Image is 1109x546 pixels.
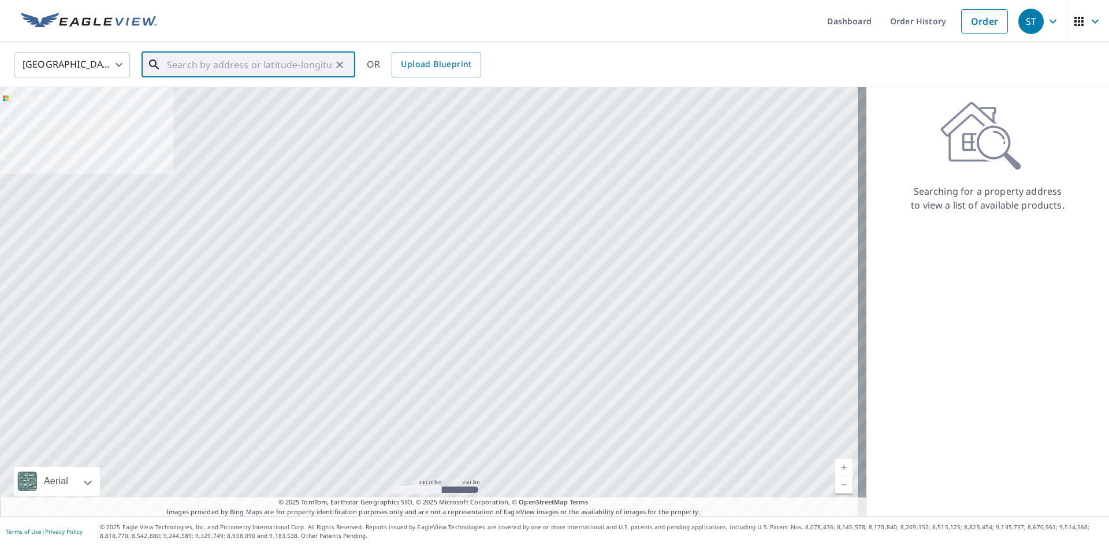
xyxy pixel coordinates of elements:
a: OpenStreetMap [519,497,567,506]
input: Search by address or latitude-longitude [167,49,332,81]
span: © 2025 TomTom, Earthstar Geographics SIO, © 2025 Microsoft Corporation, © [278,497,589,507]
div: OR [367,52,481,77]
a: Terms of Use [6,528,42,536]
a: Upload Blueprint [392,52,481,77]
p: © 2025 Eagle View Technologies, Inc. and Pictometry International Corp. All Rights Reserved. Repo... [100,523,1103,540]
div: Aerial [40,467,72,496]
p: Searching for a property address to view a list of available products. [910,184,1065,212]
a: Privacy Policy [45,528,83,536]
a: Current Level 5, Zoom Out [835,476,853,493]
span: Upload Blueprint [401,57,471,72]
a: Terms [570,497,589,506]
a: Current Level 5, Zoom In [835,459,853,476]
div: ST [1018,9,1044,34]
a: Order [961,9,1008,34]
div: [GEOGRAPHIC_DATA] [14,49,130,81]
p: | [6,528,83,535]
div: Aerial [14,467,100,496]
img: EV Logo [21,13,157,30]
button: Clear [332,57,348,73]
